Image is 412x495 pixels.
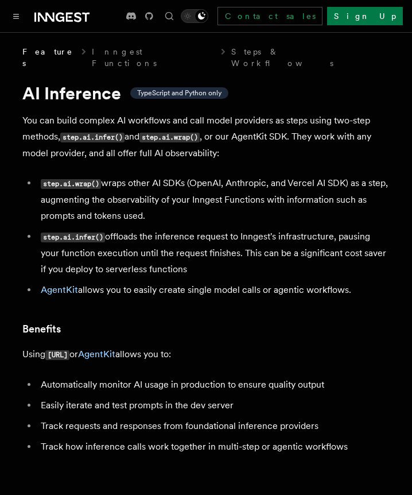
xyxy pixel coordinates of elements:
code: [URL] [45,350,69,360]
p: You can build complex AI workflows and call model providers as steps using two-step methods, and ... [22,113,390,161]
li: Easily iterate and test prompts in the dev server [37,397,390,413]
span: Features [22,46,76,69]
a: AgentKit [41,284,78,295]
a: Sign Up [327,7,403,25]
li: wraps other AI SDKs (OpenAI, Anthropic, and Vercel AI SDK) as a step, augmenting the observabilit... [37,175,390,224]
p: Using or allows you to: [22,346,390,363]
li: Track how inference calls work together in multi-step or agentic workflows [37,439,390,455]
code: step.ai.infer() [60,133,125,142]
button: Toggle dark mode [181,9,208,23]
li: Automatically monitor AI usage in production to ensure quality output [37,377,390,393]
button: Toggle navigation [9,9,23,23]
code: step.ai.wrap() [41,179,101,189]
span: TypeScript and Python only [137,88,221,98]
li: allows you to easily create single model calls or agentic workflows. [37,282,390,298]
a: Inngest Functions [92,46,215,69]
a: Benefits [22,321,61,337]
code: step.ai.wrap() [139,133,200,142]
code: step.ai.infer() [41,233,105,242]
a: AgentKit [78,349,115,359]
h1: AI Inference [22,83,390,103]
button: Find something... [162,9,176,23]
a: Contact sales [217,7,322,25]
a: Steps & Workflows [231,46,390,69]
li: Track requests and responses from foundational inference providers [37,418,390,434]
li: offloads the inference request to Inngest's infrastructure, pausing your function execution until... [37,229,390,277]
